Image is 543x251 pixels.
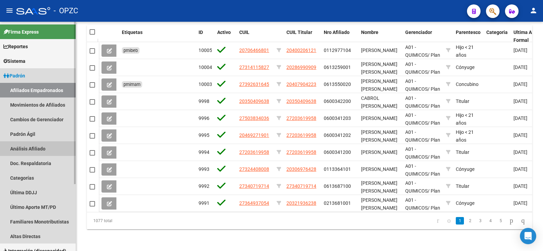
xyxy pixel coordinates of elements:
[87,212,175,229] div: 1077 total
[456,30,481,35] span: Parentesco
[321,25,358,48] datatable-header-cell: Nro Afiliado
[361,180,397,194] span: [PERSON_NAME] [PERSON_NAME]
[239,48,269,53] span: 20706466801
[476,217,484,225] a: 3
[3,28,39,36] span: Firma Express
[214,25,237,48] datatable-header-cell: Activo
[239,98,269,104] span: 20350409638
[497,217,505,225] a: 5
[513,47,542,54] div: [DATE]
[324,82,351,87] span: 0613550020
[402,25,443,48] datatable-header-cell: Gerenciador
[199,115,209,121] span: 9996
[484,25,511,48] datatable-header-cell: Categoria
[324,200,351,206] span: 0213681001
[361,61,397,75] span: [PERSON_NAME] [PERSON_NAME]
[361,149,397,155] span: [PERSON_NAME]
[122,30,143,35] span: Etiquetas
[239,82,269,87] span: 27392631645
[3,43,28,50] span: Reportes
[513,148,542,156] div: [DATE]
[456,166,474,172] span: Cónyuge
[239,200,269,206] span: 27364937054
[405,146,428,160] span: A01 - QUIMICOS
[124,82,141,87] span: pmimam
[361,78,397,92] span: [PERSON_NAME] [PERSON_NAME]
[239,132,269,138] span: 20469271901
[3,57,25,65] span: Sistema
[199,149,209,155] span: 9994
[199,200,209,206] span: 9991
[324,166,351,172] span: 0113364101
[324,149,351,155] span: 0600341200
[456,98,469,104] span: Titular
[239,166,269,172] span: 27324408008
[284,25,321,48] datatable-header-cell: CUIL Titular
[405,95,428,109] span: A01 - QUIMICOS
[324,132,351,138] span: 0600341202
[513,114,542,122] div: [DATE]
[405,163,428,177] span: A01 - QUIMICOS
[239,115,269,121] span: 27503834036
[513,199,542,207] div: [DATE]
[405,197,428,211] span: A01 - QUIMICOS
[495,215,506,227] li: page 5
[199,65,212,70] span: 10004
[324,30,350,35] span: Nro Afiliado
[199,30,203,35] span: ID
[444,217,454,225] a: go to previous page
[324,183,351,189] span: 0613687100
[405,61,428,75] span: A01 - QUIMICOS
[485,215,495,227] li: page 4
[456,65,474,70] span: Cónyuge
[513,97,542,105] div: [DATE]
[196,25,214,48] datatable-header-cell: ID
[486,217,494,225] a: 4
[54,3,78,18] span: - OPZC
[199,183,209,189] span: 9992
[324,48,351,53] span: 0112977104
[475,215,485,227] li: page 3
[513,182,542,190] div: [DATE]
[456,149,469,155] span: Titular
[455,215,465,227] li: page 1
[361,48,397,53] span: [PERSON_NAME]
[520,228,536,244] div: Open Intercom Messenger
[361,115,397,121] span: [PERSON_NAME]
[405,78,428,92] span: A01 - QUIMICOS
[239,30,249,35] span: CUIL
[465,215,475,227] li: page 2
[456,44,474,58] span: Hijo < 21 años
[361,129,397,143] span: [PERSON_NAME] [PERSON_NAME]
[286,48,316,53] span: 20400206121
[456,82,479,87] span: Concubino
[361,166,397,172] span: [PERSON_NAME]
[286,149,316,155] span: 27203619958
[513,131,542,139] div: [DATE]
[361,95,397,109] span: CABROL [PERSON_NAME]
[286,30,312,35] span: CUIL Titular
[286,65,316,70] span: 20286990909
[358,25,402,48] datatable-header-cell: Nombre
[286,183,316,189] span: 27340719714
[3,72,25,79] span: Padrón
[237,25,274,48] datatable-header-cell: CUIL
[239,183,269,189] span: 27340719714
[217,30,231,35] span: Activo
[518,217,528,225] a: go to last page
[199,166,209,172] span: 9993
[456,200,474,206] span: Cónyuge
[199,48,212,53] span: 10005
[199,82,212,87] span: 10003
[361,30,378,35] span: Nombre
[199,132,209,138] span: 9995
[239,65,269,70] span: 27314115827
[507,217,516,225] a: go to next page
[456,217,464,225] a: 1
[324,65,351,70] span: 0613259001
[286,98,316,104] span: 20350409638
[434,217,442,225] a: go to first page
[529,6,538,15] mat-icon: person
[453,25,484,48] datatable-header-cell: Parentesco
[456,112,474,126] span: Hijo < 21 años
